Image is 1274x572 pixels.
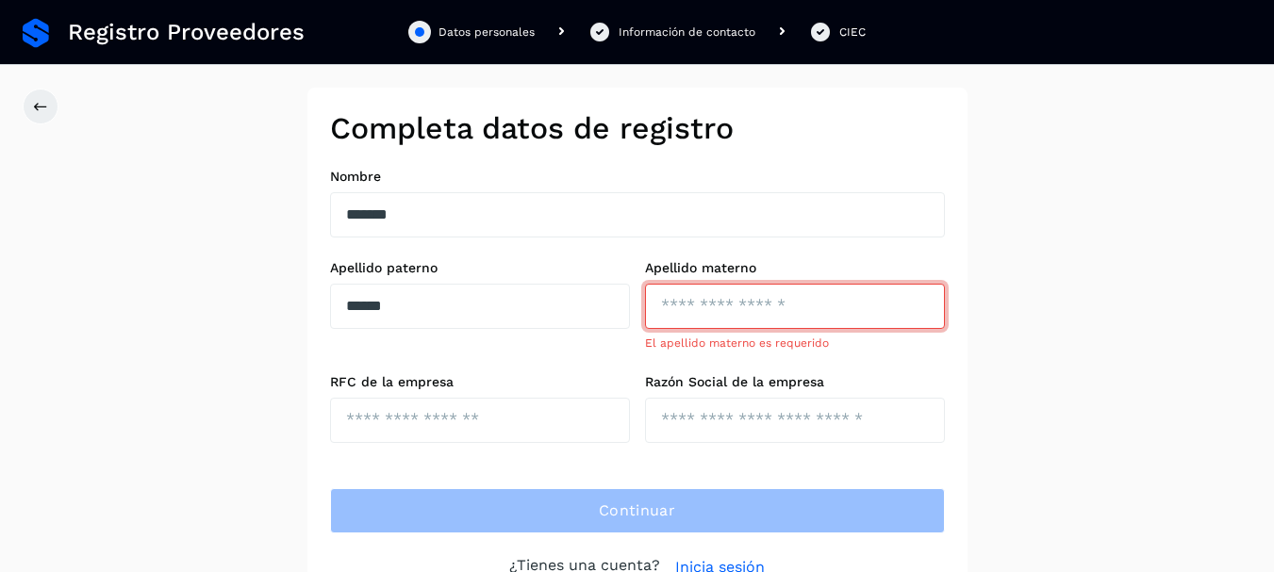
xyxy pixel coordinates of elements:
span: Registro Proveedores [68,19,305,46]
label: RFC de la empresa [330,374,630,390]
span: El apellido materno es requerido [645,336,829,350]
h2: Completa datos de registro [330,110,945,146]
label: Apellido materno [645,260,945,276]
button: Continuar [330,488,945,533]
div: Información de contacto [619,24,755,41]
label: Apellido paterno [330,260,630,276]
label: Nombre [330,169,945,185]
div: Datos personales [438,24,535,41]
span: Continuar [599,500,675,521]
div: CIEC [839,24,866,41]
label: Razón Social de la empresa [645,374,945,390]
